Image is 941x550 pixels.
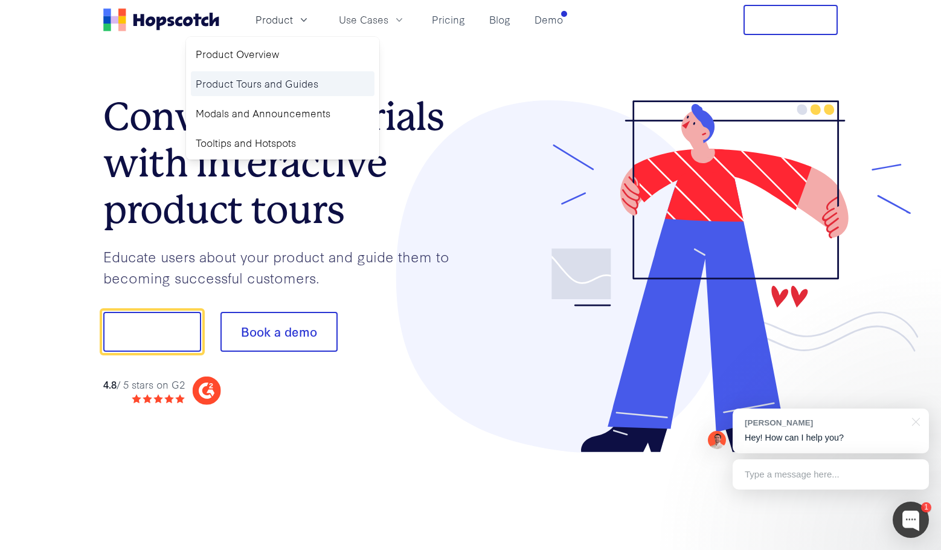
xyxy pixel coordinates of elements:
[921,502,931,513] div: 1
[733,459,929,490] div: Type a message here...
[220,312,338,352] button: Book a demo
[191,101,374,126] a: Modals and Announcements
[745,417,905,429] div: [PERSON_NAME]
[191,71,374,96] a: Product Tours and Guides
[103,312,201,352] button: Show me!
[103,94,470,233] h1: Convert more trials with interactive product tours
[103,377,185,392] div: / 5 stars on G2
[191,131,374,155] a: Tooltips and Hotspots
[427,10,470,30] a: Pricing
[745,432,917,444] p: Hey! How can I help you?
[530,10,568,30] a: Demo
[708,431,726,449] img: Mark Spera
[255,12,293,27] span: Product
[248,10,317,30] button: Product
[339,12,388,27] span: Use Cases
[103,8,219,31] a: Home
[103,246,470,288] p: Educate users about your product and guide them to becoming successful customers.
[484,10,515,30] a: Blog
[743,5,838,35] button: Free Trial
[191,42,374,66] a: Product Overview
[332,10,413,30] button: Use Cases
[103,377,117,391] strong: 4.8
